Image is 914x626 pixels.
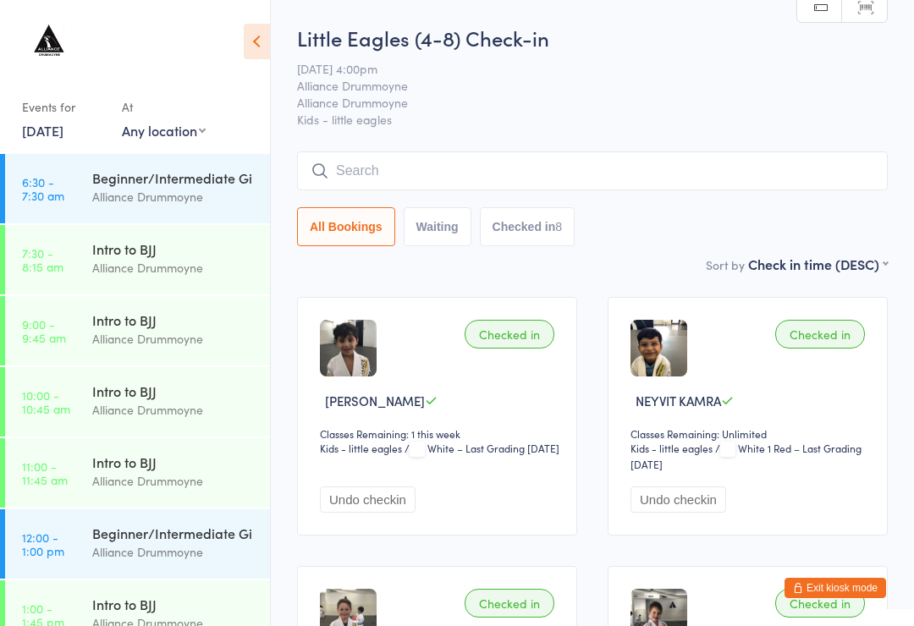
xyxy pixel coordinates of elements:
h2: Little Eagles (4-8) Check-in [297,24,888,52]
div: Beginner/Intermediate Gi [92,168,256,187]
button: Waiting [404,207,471,246]
span: / White – Last Grading [DATE] [405,441,559,455]
button: Undo checkin [630,486,726,513]
span: NEYVIT KAMRA [636,392,721,409]
button: All Bookings [297,207,395,246]
span: Alliance Drummoyne [297,77,862,94]
div: Alliance Drummoyne [92,329,256,349]
div: Alliance Drummoyne [92,471,256,491]
a: 9:00 -9:45 amIntro to BJJAlliance Drummoyne [5,296,270,365]
div: Kids - little eagles [630,441,713,455]
div: Beginner/Intermediate Gi [92,524,256,542]
div: Kids - little eagles [320,441,402,455]
div: Checked in [775,589,865,618]
a: [DATE] [22,121,63,140]
time: 10:00 - 10:45 am [22,388,70,415]
div: 8 [555,220,562,233]
a: 11:00 -11:45 amIntro to BJJAlliance Drummoyne [5,438,270,508]
time: 7:30 - 8:15 am [22,246,63,273]
span: [PERSON_NAME] [325,392,425,409]
span: / White 1 Red – Last Grading [DATE] [630,441,862,471]
div: Intro to BJJ [92,382,256,400]
div: Alliance Drummoyne [92,258,256,277]
div: Classes Remaining: 1 this week [320,426,559,441]
button: Checked in8 [480,207,575,246]
div: Checked in [775,320,865,349]
time: 9:00 - 9:45 am [22,317,66,344]
button: Undo checkin [320,486,416,513]
div: Alliance Drummoyne [92,400,256,420]
div: Alliance Drummoyne [92,187,256,206]
div: Intro to BJJ [92,310,256,329]
div: Checked in [465,320,554,349]
div: At [122,93,206,121]
time: 12:00 - 1:00 pm [22,530,64,557]
div: Classes Remaining: Unlimited [630,426,870,441]
div: Events for [22,93,105,121]
div: Intro to BJJ [92,595,256,613]
div: Intro to BJJ [92,239,256,258]
a: 12:00 -1:00 pmBeginner/Intermediate GiAlliance Drummoyne [5,509,270,579]
time: 6:30 - 7:30 am [22,175,64,202]
img: image1739336506.png [630,320,687,376]
div: Check in time (DESC) [748,255,888,273]
input: Search [297,151,888,190]
div: Any location [122,121,206,140]
span: [DATE] 4:00pm [297,60,862,77]
img: image1756792750.png [320,320,377,376]
div: Intro to BJJ [92,453,256,471]
a: 7:30 -8:15 amIntro to BJJAlliance Drummoyne [5,225,270,294]
div: Checked in [465,589,554,618]
time: 11:00 - 11:45 am [22,459,68,486]
a: 10:00 -10:45 amIntro to BJJAlliance Drummoyne [5,367,270,437]
a: 6:30 -7:30 amBeginner/Intermediate GiAlliance Drummoyne [5,154,270,223]
label: Sort by [706,256,745,273]
div: Alliance Drummoyne [92,542,256,562]
button: Exit kiosk mode [785,578,886,598]
span: Kids - little eagles [297,111,888,128]
img: Alliance Drummoyne [17,13,80,76]
span: Alliance Drummoyne [297,94,862,111]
